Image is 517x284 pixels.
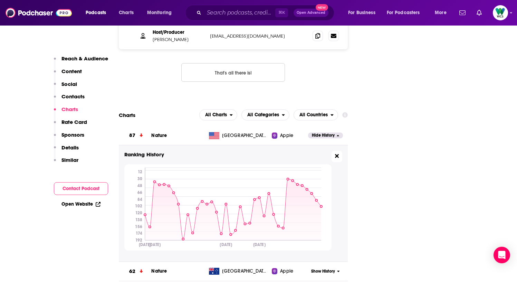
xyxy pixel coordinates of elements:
button: Show profile menu [493,5,508,20]
p: Contacts [61,93,85,100]
a: Apple [272,132,308,139]
div: Search podcasts, credits, & more... [192,5,341,21]
p: Host/Producer [153,29,204,35]
span: New [316,4,328,11]
button: Social [54,81,77,94]
h3: Ranking History [124,151,332,159]
button: Details [54,144,79,157]
span: Apple [280,132,293,139]
button: Rate Card [54,119,87,131]
a: 87 [119,126,152,145]
a: Show notifications dropdown [474,7,485,19]
span: Charts [119,8,134,18]
button: open menu [294,109,338,120]
button: open menu [382,7,430,18]
span: Monitoring [147,8,172,18]
tspan: [DATE] [148,242,161,247]
tspan: 138 [135,217,142,222]
h3: 87 [129,131,135,139]
button: open menu [343,7,384,18]
span: All Charts [205,112,227,117]
span: Australia [222,268,267,275]
tspan: 192 [135,238,142,243]
img: Podchaser - Follow, Share and Rate Podcasts [6,6,72,19]
button: open menu [241,109,289,120]
p: Charts [61,106,78,112]
button: Nothing here. [181,63,285,82]
span: Apple [280,268,293,275]
a: Charts [114,7,138,18]
h2: Platforms [199,109,237,120]
button: open menu [430,7,455,18]
button: Charts [54,106,78,119]
tspan: 30 [137,176,142,181]
p: Details [61,144,79,151]
p: Social [61,81,77,87]
div: Open Intercom Messenger [494,247,510,263]
button: Contacts [54,93,85,106]
p: [EMAIL_ADDRESS][DOMAIN_NAME] [210,33,301,39]
tspan: [DATE] [139,242,151,247]
button: Content [54,68,82,81]
button: open menu [199,109,237,120]
tspan: 48 [137,183,142,188]
a: Open Website [61,201,100,207]
p: Content [61,68,82,75]
tspan: [DATE] [220,242,232,247]
tspan: 174 [135,231,142,236]
button: Open AdvancedNew [294,9,328,17]
button: Reach & Audience [54,55,108,68]
a: Nature [151,133,167,138]
span: United States [222,132,267,139]
span: Logged in as WCS_Newsroom [493,5,508,20]
a: [GEOGRAPHIC_DATA] [206,132,272,139]
span: All Categories [247,112,279,117]
p: Sponsors [61,131,84,138]
button: Similar [54,157,78,169]
p: Similar [61,157,78,163]
span: All Countries [299,112,328,117]
span: Hide History [312,133,335,138]
img: User Profile [493,5,508,20]
tspan: 102 [135,204,142,208]
span: ⌘ K [275,8,288,17]
button: Contact Podcast [54,182,108,195]
button: Hide History [308,133,343,138]
button: Show History [308,268,343,274]
p: [PERSON_NAME] [153,37,204,42]
a: 62 [119,262,152,281]
button: Sponsors [54,131,84,144]
h2: Charts [119,112,135,118]
tspan: 84 [137,197,142,202]
input: Search podcasts, credits, & more... [204,7,275,18]
span: For Podcasters [387,8,420,18]
p: Rate Card [61,119,87,125]
h2: Countries [294,109,338,120]
span: For Business [348,8,375,18]
span: More [435,8,447,18]
button: open menu [142,7,181,18]
a: Apple [272,268,308,275]
tspan: 12 [137,169,142,174]
a: Show notifications dropdown [457,7,468,19]
p: Reach & Audience [61,55,108,62]
span: Open Advanced [297,11,325,14]
h3: 62 [129,267,135,275]
span: Podcasts [86,8,106,18]
tspan: 156 [135,224,142,229]
span: Show History [311,268,335,274]
button: open menu [81,7,115,18]
a: [GEOGRAPHIC_DATA] [206,268,272,275]
tspan: [DATE] [253,242,265,247]
tspan: 66 [137,190,142,195]
a: Nature [151,268,167,274]
tspan: 120 [135,210,142,215]
h2: Categories [241,109,289,120]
